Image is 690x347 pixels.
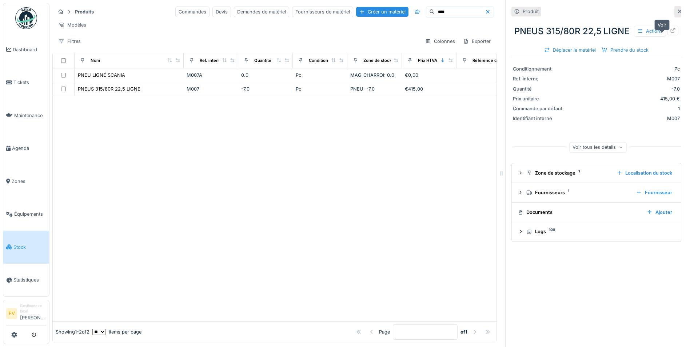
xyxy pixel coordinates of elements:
div: Pc [296,72,344,79]
div: Fournisseurs [526,189,630,196]
span: PNEU: -7.0 [350,86,375,92]
a: Statistiques [3,264,49,297]
div: Pc [296,85,344,92]
div: Voir [654,20,670,30]
summary: Fournisseurs1Fournisseur [515,186,678,199]
div: Déplacer le matériel [541,45,599,55]
span: Équipements [14,211,46,218]
a: FV Gestionnaire local[PERSON_NAME] [6,303,46,326]
div: Prendre du stock [599,45,651,55]
span: MAG_CHARROI: 0.0 [350,72,394,78]
div: M007 [570,75,680,82]
span: Dashboard [13,46,46,53]
a: Dashboard [3,33,49,66]
div: Conditionnement [309,57,343,64]
a: Agenda [3,132,49,165]
div: Quantité [254,57,271,64]
div: 415,00 € [570,95,680,102]
div: Localisation du stock [614,168,675,178]
div: Showing 1 - 2 of 2 [56,328,89,335]
div: Logs [526,228,672,235]
strong: of 1 [460,328,467,335]
span: Maintenance [14,112,46,119]
div: 0.0 [241,72,290,79]
span: Stock [13,244,46,251]
div: Fournisseurs de matériel [292,7,353,17]
div: Zone de stockage [363,57,399,64]
div: Page [379,328,390,335]
span: Agenda [12,145,46,152]
div: Demandes de matériel [234,7,289,17]
div: Colonnes [422,36,458,47]
li: FV [6,308,17,319]
div: Référence constructeur [472,57,520,64]
div: Ref. interne [513,75,567,82]
div: Pc [570,65,680,72]
div: Prix HTVA [418,57,437,64]
div: M007 [570,115,680,122]
a: Équipements [3,198,49,231]
div: Zone de stockage [526,169,611,176]
span: Statistiques [13,276,46,283]
div: Produit [523,8,539,15]
summary: Zone de stockage1Localisation du stock [515,166,678,180]
div: M007 [187,85,235,92]
div: €415,00 [405,85,454,92]
div: Conditionnement [513,65,567,72]
div: Voir tous les détails [569,142,626,152]
div: PNEUS 315/80R 22,5 LIGNE [511,22,681,41]
div: Documents [518,209,641,216]
div: Commande par défaut [513,105,567,112]
div: M007A [187,72,235,79]
div: Gestionnaire local [20,303,46,314]
a: Stock [3,231,49,264]
div: Nom [91,57,100,64]
div: -7.0 [570,85,680,92]
div: PNEUS 315/80R 22,5 LIGNE [78,85,140,92]
a: Zones [3,165,49,198]
div: Ref. interne [200,57,223,64]
div: PNEU LIGNÉ SCANIA [78,72,125,79]
summary: DocumentsAjouter [515,206,678,219]
span: Zones [12,178,46,185]
div: Ajouter [644,207,675,217]
div: 1 [570,105,680,112]
summary: Logs108 [515,225,678,239]
div: €0,00 [405,72,454,79]
div: Fournisseur [633,188,675,198]
div: Actions [634,26,666,36]
span: Tickets [13,79,46,86]
div: items per page [92,328,141,335]
div: Identifiant interne [513,115,567,122]
a: Maintenance [3,99,49,132]
div: Prix unitaire [513,95,567,102]
img: Badge_color-CXgf-gQk.svg [15,7,37,29]
div: Modèles [55,20,89,30]
div: Commandes [175,7,210,17]
li: [PERSON_NAME] [20,303,46,324]
div: Quantité [513,85,567,92]
strong: Produits [72,8,97,15]
a: Tickets [3,66,49,99]
div: Créer un matériel [356,7,408,17]
div: -7.0 [241,85,290,92]
div: Devis [212,7,231,17]
div: Exporter [460,36,494,47]
div: Filtres [55,36,84,47]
